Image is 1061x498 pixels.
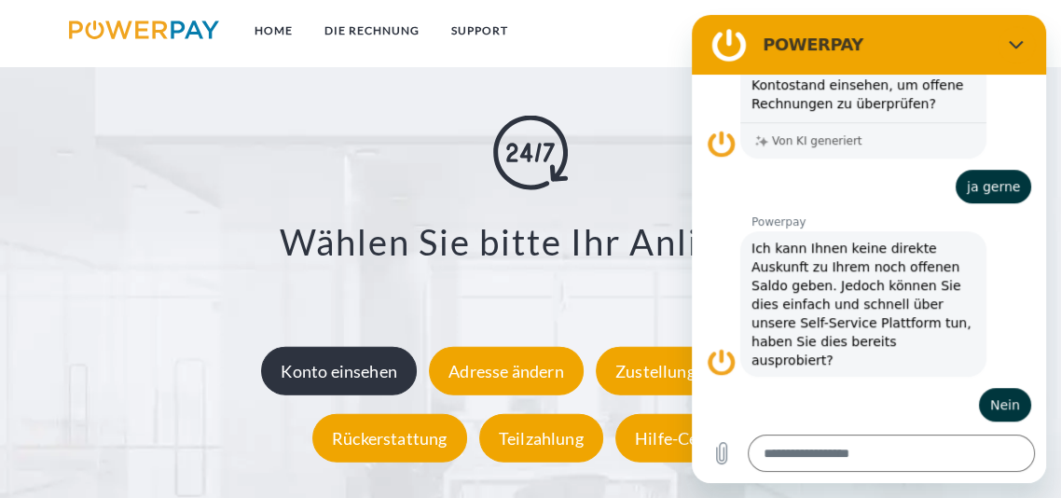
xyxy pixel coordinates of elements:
div: Konto einsehen [261,347,417,395]
div: Rückerstattung [312,414,467,463]
a: agb [896,14,954,48]
a: Home [239,14,309,48]
iframe: Messaging-Fenster [692,15,1046,483]
a: Teilzahlung [475,428,608,449]
a: Rückerstattung [308,428,472,449]
a: Zustellungsart ändern [591,361,805,381]
div: Teilzahlung [479,414,603,463]
div: Hilfe-Center [615,414,749,463]
img: online-shopping.svg [493,116,568,190]
img: logo-powerpay.svg [69,21,219,39]
a: Hilfe-Center [611,428,753,449]
a: DIE RECHNUNG [309,14,435,48]
a: Adresse ändern [424,361,588,381]
div: Zustellungsart ändern [596,347,800,395]
a: Konto einsehen [256,361,421,381]
a: SUPPORT [435,14,524,48]
div: Adresse ändern [429,347,584,395]
h3: Wählen Sie bitte Ihr Anliegen [9,220,1052,265]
